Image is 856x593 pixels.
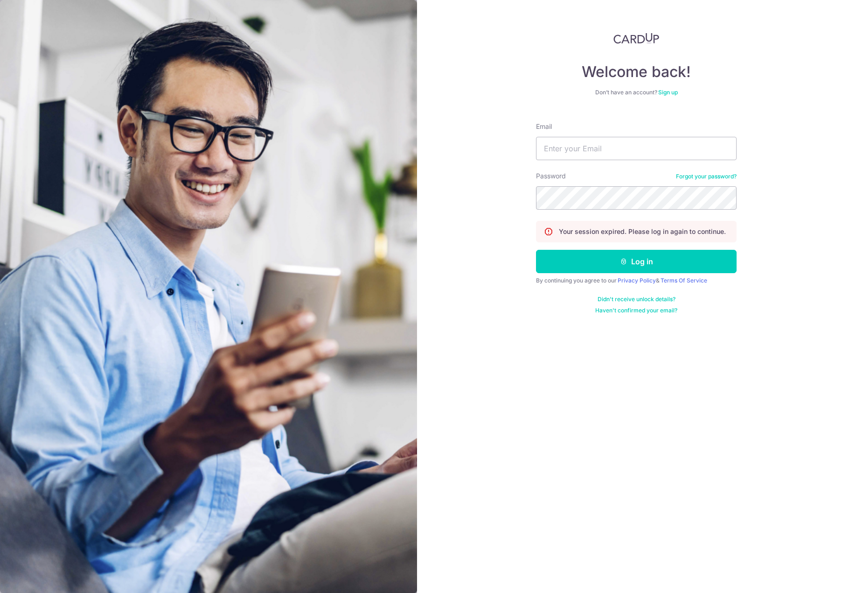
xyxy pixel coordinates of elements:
a: Sign up [658,89,678,96]
input: Enter your Email [536,137,737,160]
img: CardUp Logo [613,33,659,44]
a: Didn't receive unlock details? [598,296,675,303]
a: Forgot your password? [676,173,737,180]
p: Your session expired. Please log in again to continue. [559,227,726,236]
a: Haven't confirmed your email? [595,307,677,314]
label: Password [536,171,566,181]
div: Don’t have an account? [536,89,737,96]
label: Email [536,122,552,131]
div: By continuing you agree to our & [536,277,737,284]
a: Terms Of Service [661,277,707,284]
button: Log in [536,250,737,273]
a: Privacy Policy [618,277,656,284]
h4: Welcome back! [536,63,737,81]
